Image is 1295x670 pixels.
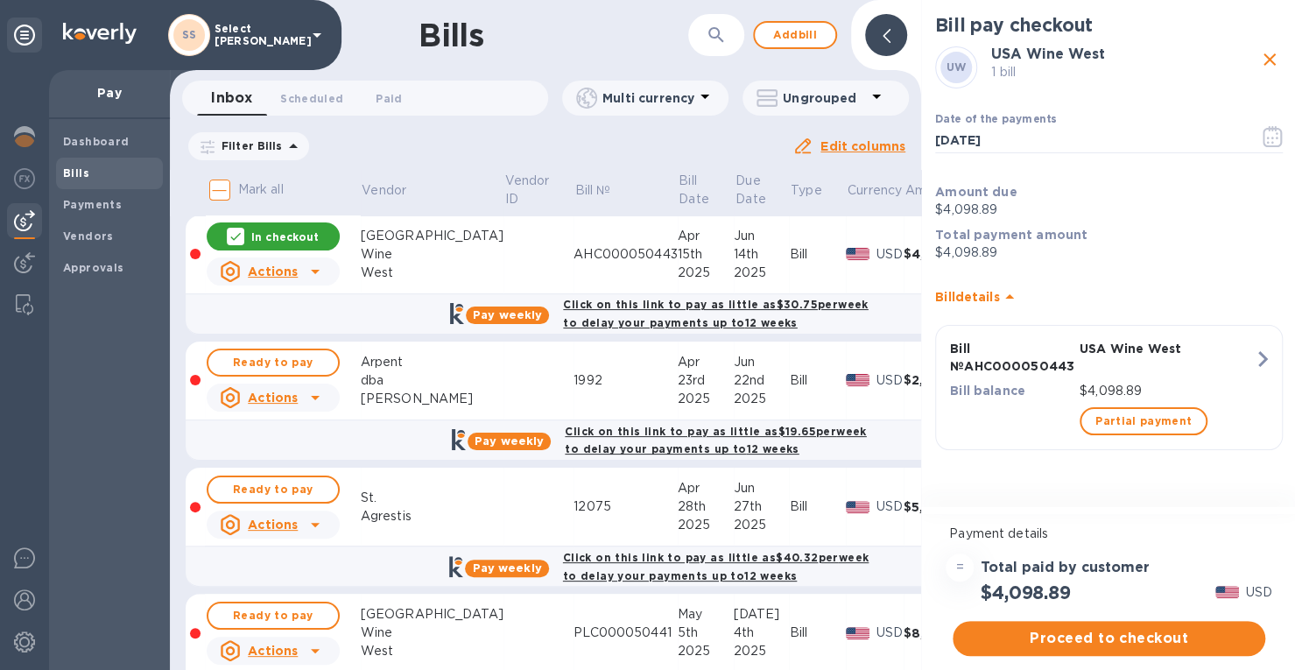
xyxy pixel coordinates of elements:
[734,264,790,282] div: 2025
[238,180,284,199] p: Mark all
[362,181,406,200] p: Vendor
[678,245,734,264] div: 15th
[789,497,846,516] div: Bill
[1256,46,1283,73] button: close
[361,353,503,371] div: Arpent
[207,349,340,377] button: Ready to pay
[734,642,790,660] div: 2025
[905,181,977,200] span: Amount
[904,624,978,642] div: $8,462.84
[361,390,503,408] div: [PERSON_NAME]
[361,227,503,245] div: [GEOGRAPHIC_DATA]
[1215,586,1239,598] img: USD
[846,248,869,260] img: USD
[473,308,542,321] b: Pay weekly
[735,172,788,208] span: Due Date
[63,135,130,148] b: Dashboard
[950,340,1073,375] p: Bill № AHC000050443
[361,605,503,624] div: [GEOGRAPHIC_DATA]
[1095,411,1192,432] span: Partial payment
[734,245,790,264] div: 14th
[935,269,1283,325] div: Billdetails
[981,560,1150,576] h3: Total paid by customer
[565,425,866,456] b: Click on this link to pay as little as $19.65 per week to delay your payments up to 12 weeks
[678,264,734,282] div: 2025
[63,84,156,102] p: Pay
[876,245,904,264] p: USD
[678,371,734,390] div: 23rd
[846,501,869,513] img: USD
[1080,382,1254,400] p: $4,098.89
[505,172,573,208] span: Vendor ID
[7,18,42,53] div: Unpin categories
[876,497,904,516] p: USD
[361,371,503,390] div: dba
[734,479,790,497] div: Jun
[248,264,298,279] u: Actions
[362,181,429,200] span: Vendor
[215,23,302,47] p: Select [PERSON_NAME]
[419,17,483,53] h1: Bills
[574,624,678,642] div: PLC000050441
[678,353,734,371] div: Apr
[904,371,978,389] div: $2,618.98
[679,172,709,208] p: Bill Date
[734,516,790,534] div: 2025
[361,642,503,660] div: West
[946,554,974,582] div: =
[935,290,999,304] b: Bill details
[207,476,340,504] button: Ready to pay
[575,181,634,200] span: Bill №
[935,228,1087,242] b: Total payment amount
[734,227,790,245] div: Jun
[848,181,902,200] p: Currency
[789,624,846,642] div: Bill
[935,185,1017,199] b: Amount due
[935,325,1283,450] button: Bill №AHC000050443USA Wine WestBill balance$4,098.89Partial payment
[472,561,541,575] b: Pay weekly
[1246,583,1272,602] p: USD
[63,198,122,211] b: Payments
[563,551,869,582] b: Click on this link to pay as little as $40.32 per week to delay your payments up to 12 weeks
[361,507,503,525] div: Agrestis
[734,371,790,390] div: 22nd
[734,497,790,516] div: 27th
[947,60,967,74] b: UW
[789,371,846,390] div: Bill
[967,628,1251,649] span: Proceed to checkout
[734,605,790,624] div: [DATE]
[575,181,611,200] p: Bill №
[602,89,694,107] p: Multi currency
[950,382,1073,399] p: Bill balance
[222,479,324,500] span: Ready to pay
[904,245,978,263] div: $4,098.89
[63,229,114,243] b: Vendors
[678,497,734,516] div: 28th
[574,371,678,390] div: 1992
[734,624,790,642] div: 4th
[280,89,343,108] span: Scheduled
[574,245,678,264] div: AHC000050443
[846,627,869,639] img: USD
[734,390,790,408] div: 2025
[248,518,298,532] u: Actions
[361,264,503,282] div: West
[981,582,1070,603] h2: $4,098.89
[248,391,298,405] u: Actions
[783,89,866,107] p: Ungrouped
[935,243,1283,262] p: $4,098.89
[1080,407,1207,435] button: Partial payment
[791,181,822,200] p: Type
[222,605,324,626] span: Ready to pay
[820,139,905,153] u: Edit columns
[678,605,734,624] div: May
[361,489,503,507] div: St.
[376,89,402,108] span: Paid
[361,245,503,264] div: Wine
[211,86,252,110] span: Inbox
[505,172,550,208] p: Vendor ID
[574,497,678,516] div: 12075
[991,63,1256,81] p: 1 bill
[949,525,1269,543] p: Payment details
[1080,340,1254,357] p: USA Wine West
